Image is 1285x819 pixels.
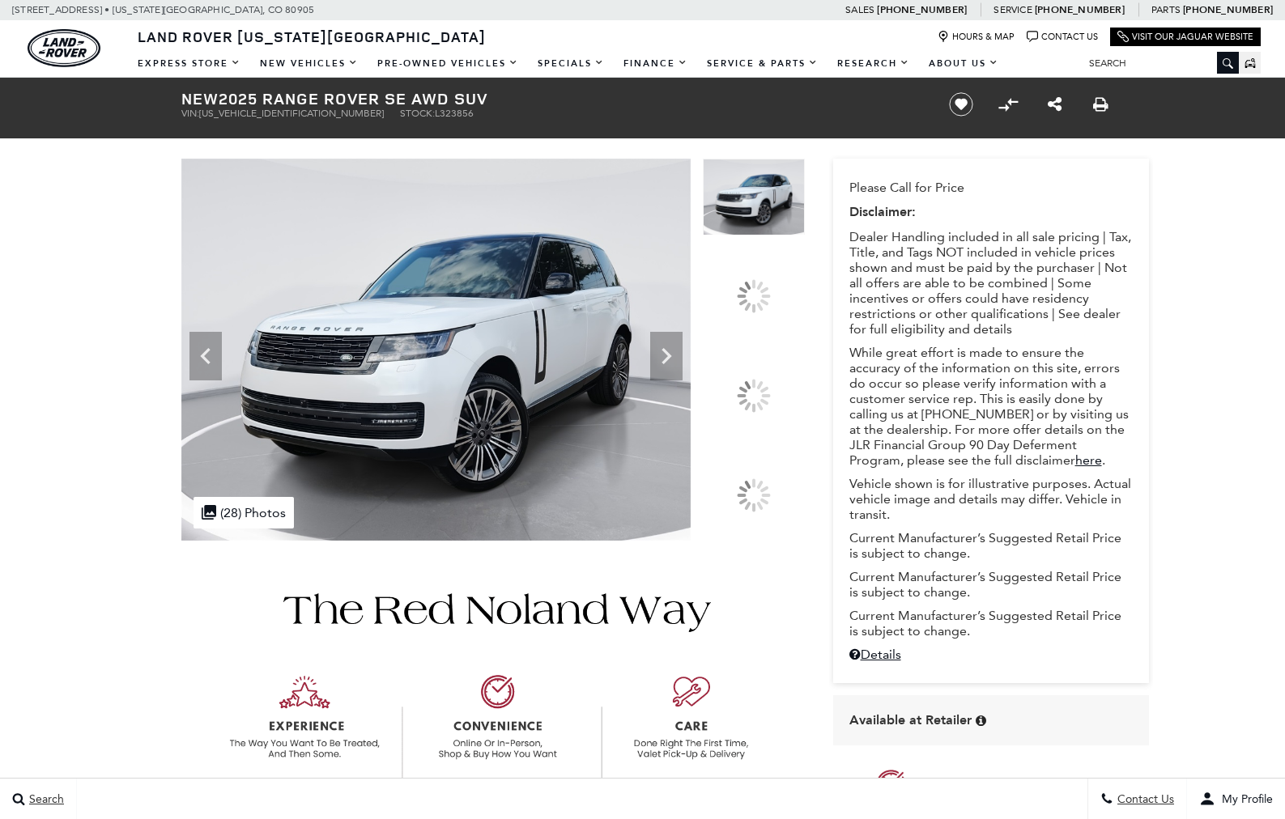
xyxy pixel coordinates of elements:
a: Research [828,49,919,78]
a: [PHONE_NUMBER] [1035,3,1125,16]
p: Dealer Handling included in all sale pricing | Tax, Title, and Tags NOT included in vehicle price... [849,229,1133,337]
img: New 2025 Ostuni Pearl White Land Rover SE image 1 [181,159,691,541]
span: Contact Us [1113,792,1174,806]
a: Details [849,647,1133,662]
p: Please Call for Price [849,180,1133,195]
span: [US_VEHICLE_IDENTIFICATION_NUMBER] [199,108,384,119]
strong: Disclaimer: [849,203,916,221]
p: Current Manufacturer’s Suggested Retail Price is subject to change. [849,608,1133,639]
input: Search [1077,53,1239,73]
button: user-profile-menu [1187,779,1285,819]
div: (28) Photos [194,497,294,528]
h1: 2025 Range Rover SE AWD SUV [181,90,922,108]
span: L323856 [435,108,474,119]
span: My Profile [1215,792,1273,806]
span: Available at Retailer [849,711,972,729]
span: Service [994,4,1032,15]
a: EXPRESS STORE [128,49,250,78]
a: Finance [614,49,697,78]
a: Specials [528,49,614,78]
span: VIN: [181,108,199,119]
span: Stock: [400,108,435,119]
a: here [1075,452,1102,468]
a: Land Rover [US_STATE][GEOGRAPHIC_DATA] [128,27,496,46]
span: Parts [1151,4,1181,15]
p: While great effort is made to ensure the accuracy of the information on this site, errors do occu... [849,345,1133,468]
div: Vehicle is in stock and ready for immediate delivery. Due to demand, availability is subject to c... [976,715,986,727]
a: Contact Us [1027,31,1098,43]
button: Save vehicle [943,91,979,117]
span: Search [25,792,64,806]
p: Current Manufacturer’s Suggested Retail Price is subject to change. [849,569,1133,600]
span: Sales [845,4,874,15]
strong: New [181,87,219,109]
a: Hours & Map [938,31,1015,43]
a: land-rover [28,29,100,67]
a: Service & Parts [697,49,828,78]
img: Land Rover [28,29,100,67]
a: [PHONE_NUMBER] [1183,3,1273,16]
a: New Vehicles [250,49,368,78]
a: Pre-Owned Vehicles [368,49,528,78]
a: Print this New 2025 Range Rover SE AWD SUV [1093,95,1108,114]
nav: Main Navigation [128,49,1008,78]
img: New 2025 Ostuni Pearl White Land Rover SE image 1 [703,159,805,236]
p: Current Manufacturer’s Suggested Retail Price is subject to change. [849,530,1133,561]
a: [STREET_ADDRESS] • [US_STATE][GEOGRAPHIC_DATA], CO 80905 [12,4,314,15]
button: Compare vehicle [996,92,1020,117]
p: Vehicle shown is for illustrative purposes. Actual vehicle image and details may differ. Vehicle ... [849,476,1133,522]
a: Visit Our Jaguar Website [1117,31,1253,43]
span: Land Rover [US_STATE][GEOGRAPHIC_DATA] [138,27,486,46]
a: [PHONE_NUMBER] [877,3,967,16]
a: About Us [919,49,1008,78]
a: Share this New 2025 Range Rover SE AWD SUV [1048,95,1062,114]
